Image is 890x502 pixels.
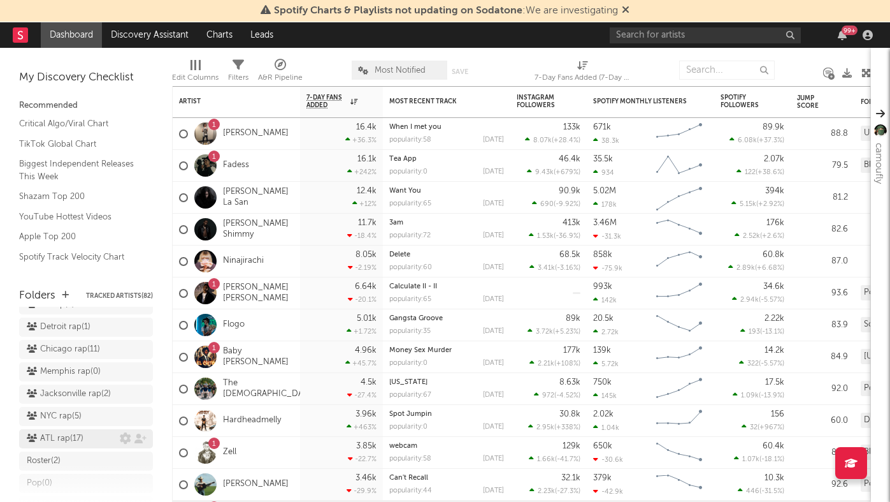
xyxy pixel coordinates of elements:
div: 394k [765,187,784,195]
div: A&R Pipeline [258,54,303,91]
div: [DATE] [483,296,504,303]
span: 2.52k [743,233,760,240]
span: 8.07k [533,137,552,144]
a: Discovery Assistant [102,22,197,48]
div: [DATE] [483,455,504,462]
a: Gangsta Groove [389,315,443,322]
svg: Chart title [650,469,708,501]
div: 35.5k [593,155,613,163]
div: 671k [593,123,611,131]
div: [DATE] [483,200,504,207]
a: Spotify Track Velocity Chart [19,250,140,264]
div: 8.63k [559,378,580,387]
div: [DATE] [483,392,504,399]
div: Filters [228,70,248,85]
span: 3.41k [538,265,555,272]
div: 68.5k [559,251,580,259]
span: -31.5 % [761,488,782,495]
div: ( ) [739,359,784,367]
div: 178k [593,200,617,209]
div: 4.5k [361,378,377,387]
span: 2.95k [536,424,554,431]
button: 99+ [838,30,847,40]
div: 156 [771,410,784,418]
a: Spot Jumpin [389,411,432,418]
div: 177k [563,346,580,355]
span: 9.43k [535,169,554,176]
a: The [DEMOGRAPHIC_DATA] [223,378,316,400]
span: 2.94k [740,297,759,304]
div: ( ) [735,232,784,240]
div: 60.0 [797,413,848,429]
div: 650k [593,442,612,450]
a: Biggest Independent Releases This Week [19,157,140,183]
div: [DATE] [483,232,504,239]
div: 5.72k [593,360,619,368]
div: Memphis rap ( 0 ) [27,364,101,380]
a: Baby [PERSON_NAME] [223,346,294,368]
div: -31.3k [593,232,621,240]
div: 2.72k [593,328,619,336]
div: 3.96k [355,410,377,418]
a: [PERSON_NAME] Shimmy [223,219,294,240]
a: Leads [241,22,282,48]
a: 3am [389,219,403,226]
div: +12 % [352,200,377,208]
div: 10.3k [764,474,784,482]
button: Tracked Artists(82) [86,293,153,299]
span: -9.92 % [556,201,578,208]
span: -27.3 % [557,488,578,495]
svg: Chart title [650,309,708,341]
div: 83.9 [797,318,848,333]
span: -18.1 % [761,456,782,463]
div: 2.22k [764,314,784,323]
div: [DATE] [483,487,504,494]
span: 446 [746,488,759,495]
span: : We are investigating [274,6,618,16]
div: 934 [593,168,614,177]
a: [PERSON_NAME] La San [223,187,294,209]
a: Apple Top 200 [19,230,140,244]
div: Pop ( 0 ) [27,476,52,491]
div: ( ) [734,455,784,463]
a: TikTok Global Chart [19,137,140,151]
span: -13.1 % [762,329,782,336]
div: 133k [563,123,580,131]
div: Money Sex Murder [389,347,504,354]
a: Fadess [223,160,249,171]
div: popularity: 60 [389,264,432,271]
div: ( ) [528,423,580,431]
span: -13.9 % [761,392,782,399]
svg: Chart title [650,277,708,309]
div: ( ) [731,200,784,208]
div: 4.96k [355,346,377,355]
span: 193 [749,329,760,336]
div: -75.9k [593,264,622,272]
div: Edit Columns [172,54,219,91]
div: ( ) [729,136,784,144]
div: 858k [593,251,612,259]
div: 3.46k [355,474,377,482]
a: [PERSON_NAME] [223,128,289,139]
div: Gangsta Groove [389,315,504,322]
div: 7-Day Fans Added (7-Day Fans Added) [535,70,630,85]
div: Spotify Monthly Listeners [593,98,689,105]
button: Save [452,68,468,75]
div: 99 + [842,26,858,35]
a: Calculate II - II [389,283,437,290]
div: Tennessee [389,379,504,386]
svg: Chart title [650,246,708,277]
div: -2.19 % [348,263,377,272]
span: 2.23k [538,488,555,495]
div: 20.5k [593,314,614,323]
div: 84.9 [797,350,848,365]
a: Hardheadmelly [223,415,281,426]
a: Charts [197,22,241,48]
div: Roster ( 2 ) [27,454,61,469]
div: ( ) [728,263,784,272]
div: 12.4k [357,187,377,195]
span: Dismiss [622,6,629,16]
div: ( ) [528,327,580,336]
a: ATL rap(17) [19,429,153,448]
div: +45.7 % [345,359,377,367]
